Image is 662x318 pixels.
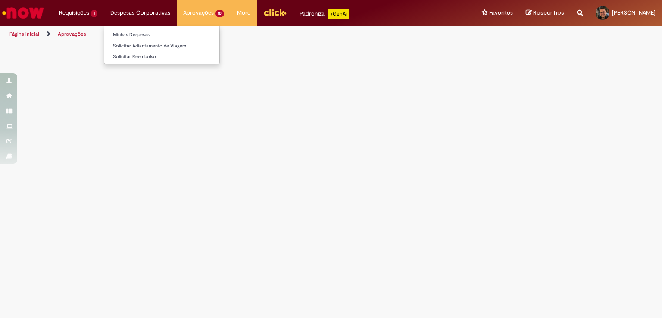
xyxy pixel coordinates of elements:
[59,9,89,17] span: Requisições
[328,9,349,19] p: +GenAi
[533,9,564,17] span: Rascunhos
[183,9,214,17] span: Aprovações
[6,26,435,42] ul: Trilhas de página
[91,10,97,17] span: 1
[489,9,513,17] span: Favoritos
[612,9,656,16] span: [PERSON_NAME]
[9,31,39,37] a: Página inicial
[1,4,45,22] img: ServiceNow
[58,31,86,37] a: Aprovações
[110,9,170,17] span: Despesas Corporativas
[104,30,219,40] a: Minhas Despesas
[526,9,564,17] a: Rascunhos
[237,9,250,17] span: More
[215,10,225,17] span: 10
[104,41,219,51] a: Solicitar Adiantamento de Viagem
[104,26,220,64] ul: Despesas Corporativas
[263,6,287,19] img: click_logo_yellow_360x200.png
[300,9,349,19] div: Padroniza
[104,52,219,62] a: Solicitar Reembolso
